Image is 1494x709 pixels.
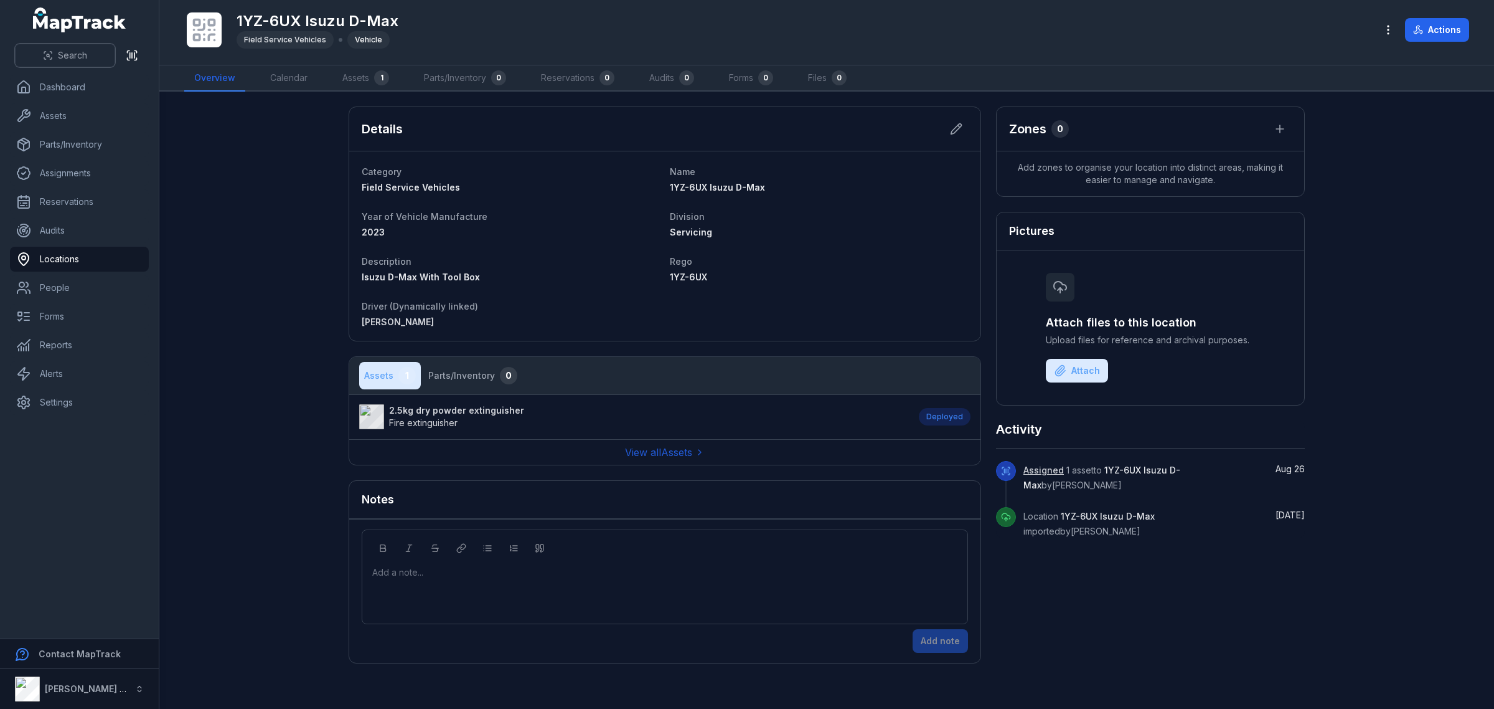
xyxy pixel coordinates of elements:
span: 1YZ-6UX Isuzu D-Max [670,182,765,193]
time: 8/26/2025, 5:20:19 PM [1276,464,1305,474]
a: 2.5kg dry powder extinguisherFire extinguisher [359,404,906,429]
h3: Notes [362,491,394,508]
span: 1YZ-6UX [670,272,707,282]
h2: Zones [1009,120,1046,138]
div: 0 [758,70,773,85]
span: Division [670,211,705,222]
a: Forms0 [719,65,783,92]
span: Driver (Dynamically linked) [362,301,478,312]
h3: Pictures [1009,222,1055,240]
strong: 2.5kg dry powder extinguisher [389,404,524,417]
span: Isuzu D-Max With Tool Box [362,272,480,282]
a: Assets [10,103,149,128]
div: Deployed [919,408,970,426]
span: 1YZ-6UX Isuzu D-Max [1061,511,1155,521]
strong: Contact MapTrack [39,649,121,659]
div: 0 [679,70,694,85]
strong: [PERSON_NAME] Air [45,683,131,694]
h3: Attach files to this location [1046,314,1255,331]
a: Audits [10,218,149,243]
time: 8/15/2025, 10:36:34 AM [1276,510,1305,520]
span: Upload files for reference and archival purposes. [1046,334,1255,346]
a: Parts/Inventory0 [414,65,516,92]
div: 0 [1051,120,1069,138]
a: Calendar [260,65,317,92]
span: [DATE] [1276,510,1305,520]
h1: 1YZ-6UX Isuzu D-Max [237,11,398,31]
div: 1 [374,70,389,85]
h2: Details [362,120,403,138]
div: Vehicle [347,31,390,49]
span: Servicing [670,227,712,237]
h2: Activity [996,421,1042,438]
div: 0 [491,70,506,85]
div: 1 [398,367,416,384]
a: Assets1 [332,65,399,92]
button: Actions [1405,18,1469,42]
a: Dashboard [10,75,149,100]
button: Assets1 [359,362,421,389]
span: Search [58,49,87,62]
span: Aug 26 [1276,464,1305,474]
a: Parts/Inventory [10,132,149,157]
span: Location imported by [PERSON_NAME] [1023,511,1155,536]
span: Add zones to organise your location into distinct areas, making it easier to manage and navigate. [997,151,1304,196]
span: 2023 [362,227,385,237]
a: Alerts [10,361,149,386]
a: View allAssets [625,445,705,460]
button: Search [15,44,115,67]
span: Description [362,256,411,267]
span: Category [362,166,402,177]
a: Files0 [798,65,857,92]
a: Assignments [10,161,149,186]
span: Field Service Vehicles [362,182,460,193]
span: Year of Vehicle Manufacture [362,211,487,222]
span: Name [670,166,695,177]
button: Parts/Inventory0 [423,362,522,389]
span: Field Service Vehicles [244,35,326,44]
a: Reports [10,333,149,358]
div: 0 [500,367,517,384]
span: 1 asset to by [PERSON_NAME] [1023,465,1180,490]
a: People [10,275,149,300]
a: Reservations [10,189,149,214]
button: Attach [1046,359,1108,383]
span: Fire extinguisher [389,417,458,428]
a: Locations [10,247,149,272]
a: Settings [10,390,149,415]
a: Assigned [1023,464,1064,477]
a: Audits0 [639,65,704,92]
a: Forms [10,304,149,329]
div: 0 [599,70,614,85]
span: Rego [670,256,692,267]
a: [PERSON_NAME] [362,316,660,328]
a: Reservations0 [531,65,624,92]
a: MapTrack [33,7,126,32]
a: Overview [184,65,245,92]
div: 0 [832,70,847,85]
